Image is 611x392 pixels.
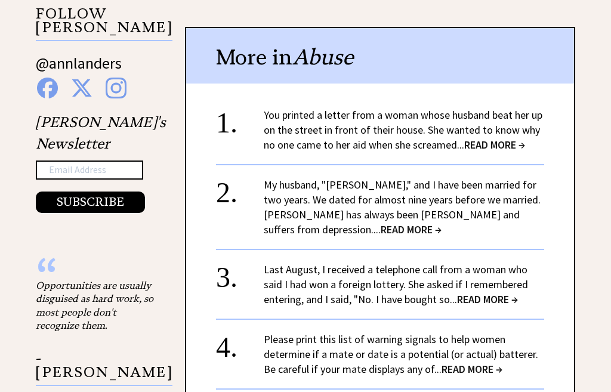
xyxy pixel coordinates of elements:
[216,262,264,284] div: 3.
[292,44,353,70] span: Abuse
[442,362,502,376] span: READ MORE →
[36,112,166,213] div: [PERSON_NAME]'s Newsletter
[36,192,145,213] button: SUBSCRIBE
[264,108,542,152] a: You printed a letter from a woman whose husband beat her up on the street in front of their house...
[36,279,155,332] div: Opportunities are usually disguised as hard work, so most people don't recognize them.
[457,292,518,306] span: READ MORE →
[186,28,574,84] div: More in
[36,7,172,41] p: FOLLOW [PERSON_NAME]
[264,178,541,236] a: My husband, "[PERSON_NAME]," and I have been married for two years. We dated for almost nine year...
[36,352,172,386] p: - [PERSON_NAME]
[36,53,122,85] a: @annlanders
[36,160,143,180] input: Email Address
[216,177,264,199] div: 2.
[216,107,264,129] div: 1.
[36,267,155,279] div: “
[464,138,525,152] span: READ MORE →
[106,78,126,98] img: instagram%20blue.png
[37,78,58,98] img: facebook%20blue.png
[264,332,538,376] a: Please print this list of warning signals to help women determine if a mate or date is a potentia...
[264,263,528,306] a: Last August, I received a telephone call from a woman who said I had won a foreign lottery. She a...
[71,78,92,98] img: x%20blue.png
[381,223,442,236] span: READ MORE →
[216,332,264,354] div: 4.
